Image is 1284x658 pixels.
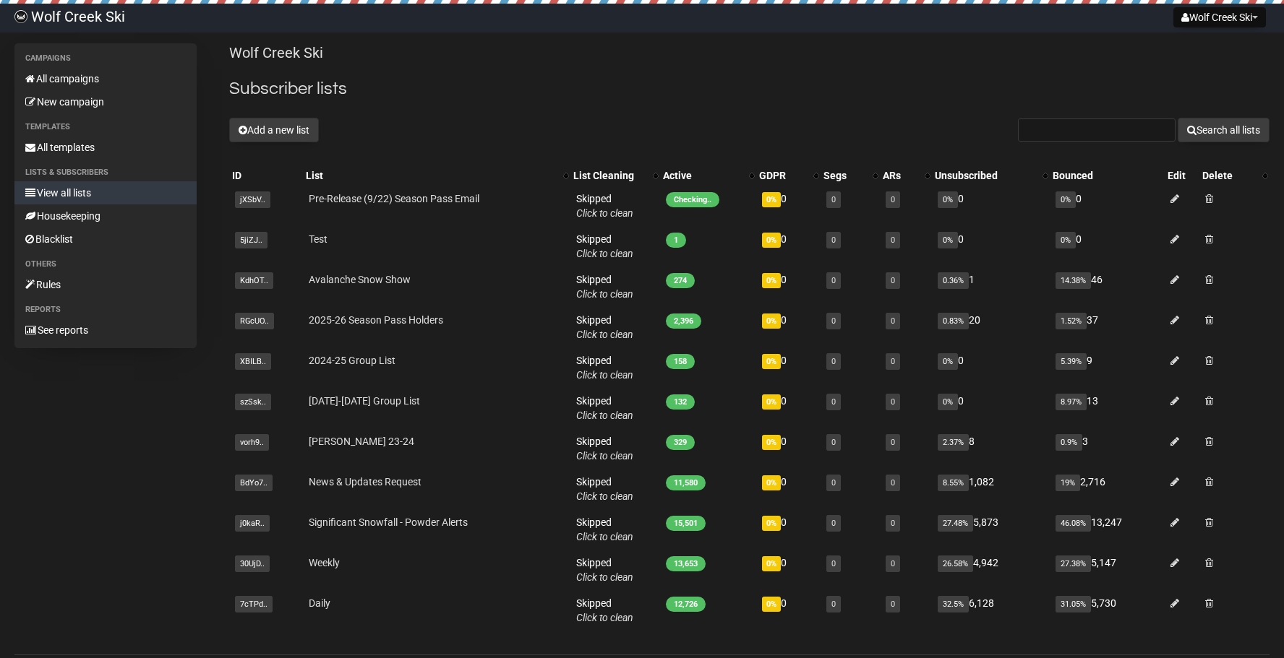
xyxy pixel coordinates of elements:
span: Skipped [576,557,633,583]
div: ID [232,168,301,183]
span: 27.38% [1056,555,1091,572]
span: 0% [762,233,781,248]
li: Others [14,256,197,273]
li: Lists & subscribers [14,164,197,181]
a: 2024-25 Group List [309,355,395,366]
td: 0 [756,267,821,307]
img: b8a1e34ad8b70b86f908001b9dc56f97 [14,10,27,23]
span: 158 [666,354,695,369]
span: 31.05% [1056,596,1091,612]
a: Housekeeping [14,204,197,228]
a: 0 [831,559,836,568]
span: 8.97% [1056,394,1087,410]
span: 0% [762,192,781,207]
a: Click to clean [576,450,633,462]
span: 132 [666,394,695,410]
td: 0 [756,509,821,550]
span: 32.5% [938,596,969,612]
span: 0% [762,313,781,329]
div: ARs [883,168,917,183]
a: Click to clean [576,531,633,542]
a: 0 [831,195,836,204]
span: 2,396 [666,313,701,329]
td: 1,082 [932,469,1050,509]
th: List Cleaning: No sort applied, activate to apply an ascending sort [570,165,660,186]
span: 0.36% [938,272,969,289]
span: Skipped [576,476,633,502]
td: 0 [756,226,821,267]
span: 13,653 [666,556,706,571]
span: 7cTPd.. [235,596,273,612]
a: 0 [891,438,895,447]
span: Skipped [576,233,633,259]
span: 0% [762,475,781,490]
span: 14.38% [1056,272,1091,289]
span: KdhOT.. [235,272,273,289]
p: Wolf Creek Ski [229,43,1270,63]
td: 1 [932,267,1050,307]
span: 19% [1056,475,1080,491]
a: View all lists [14,181,197,204]
a: Click to clean [576,369,633,381]
a: 0 [891,599,895,609]
td: 0 [932,226,1050,267]
span: 2.37% [938,434,969,451]
td: 8 [932,428,1050,469]
span: 0% [1056,191,1076,208]
span: vorh9.. [235,434,269,451]
th: Edit: No sort applied, sorting is disabled [1165,165,1199,186]
a: 0 [831,357,836,366]
span: Skipped [576,597,633,623]
a: 0 [831,478,836,488]
span: 15,501 [666,516,706,531]
span: 8.55% [938,475,969,491]
a: Click to clean [576,248,633,259]
td: 0 [756,428,821,469]
button: Wolf Creek Ski [1173,7,1266,27]
td: 13 [1050,388,1165,428]
a: Test [309,233,328,245]
a: 0 [891,357,895,366]
td: 20 [932,307,1050,347]
span: 0% [762,556,781,571]
th: ID: No sort applied, sorting is disabled [229,165,304,186]
th: ARs: No sort applied, activate to apply an ascending sort [880,165,932,186]
span: 274 [666,273,695,288]
td: 5,147 [1050,550,1165,590]
td: 0 [756,347,821,388]
a: News & Updates Request [309,476,421,488]
a: Avalanche Snow Show [309,274,411,285]
span: Skipped [576,436,633,462]
a: 0 [891,519,895,528]
a: 0 [891,195,895,204]
div: List [306,168,556,183]
span: 46.08% [1056,515,1091,532]
span: 329 [666,435,695,450]
span: 0.83% [938,313,969,329]
th: List: No sort applied, activate to apply an ascending sort [303,165,570,186]
div: Edit [1168,168,1197,183]
h2: Subscriber lists [229,76,1270,102]
div: List Cleaning [573,168,646,183]
span: 1.52% [1056,313,1087,329]
a: 0 [891,235,895,245]
div: Segs [823,168,865,183]
span: Skipped [576,355,633,381]
td: 3 [1050,428,1165,469]
button: Add a new list [229,118,319,142]
a: 0 [831,316,836,326]
span: 12,726 [666,597,706,612]
a: 0 [891,276,895,285]
td: 0 [1050,226,1165,267]
span: BdYo7.. [235,475,273,491]
span: 1 [666,233,686,248]
span: 0% [762,273,781,288]
span: Checking.. [666,192,719,207]
span: RGcUO.. [235,313,274,329]
th: Segs: No sort applied, activate to apply an ascending sort [821,165,880,186]
div: Delete [1202,168,1255,183]
span: 11,580 [666,475,706,490]
span: 27.48% [938,515,973,532]
span: 0% [938,191,958,208]
a: [PERSON_NAME] 23-24 [309,436,414,447]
